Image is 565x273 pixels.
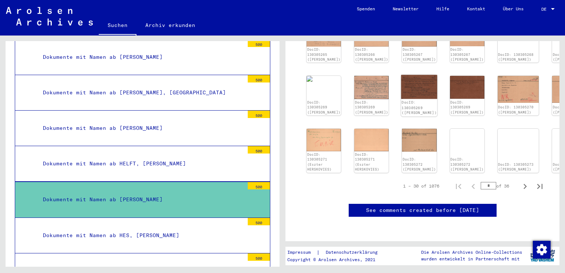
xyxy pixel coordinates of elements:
img: 004.jpg [450,76,484,99]
img: 001.jpg [307,76,341,82]
a: DocID: 130305265 ([PERSON_NAME]) [307,47,341,61]
a: Impressum [287,249,317,256]
a: DocID: 130305269 ([PERSON_NAME]) [307,100,341,114]
div: 500 [248,75,270,82]
div: | [287,249,386,256]
div: Dokumente mit Namen ab HELFT, [PERSON_NAME] [37,156,244,171]
a: DocID: 130305269 ([PERSON_NAME]) [355,100,388,114]
a: DocID: 130305269 ([PERSON_NAME]) [450,100,484,114]
a: DocID: 130305267 ([PERSON_NAME]) [403,47,436,61]
button: First page [451,179,466,193]
img: 001.jpg [307,129,341,151]
button: Last page [532,179,547,193]
img: yv_logo.png [529,246,556,265]
div: 500 [248,40,270,47]
a: See comments created before [DATE] [366,206,479,214]
a: Datenschutzerklärung [320,249,386,256]
img: 001.jpg [402,129,436,152]
div: 500 [248,253,270,261]
div: Dokumente mit Namen ab [PERSON_NAME], [GEOGRAPHIC_DATA] [37,85,244,100]
button: Previous page [466,179,481,193]
span: DE [541,7,549,12]
a: Suchen [99,16,136,36]
button: Next page [518,179,532,193]
div: Dokumente mit Namen ab HES, [PERSON_NAME] [37,228,244,243]
div: Dokumente mit Namen ab [PERSON_NAME] [37,192,244,207]
a: DocID: 130305270 ([PERSON_NAME]) [498,105,534,114]
img: Zustimmung ändern [533,241,551,259]
div: 500 [248,146,270,154]
img: Arolsen_neg.svg [6,7,93,26]
img: 003.jpg [401,75,437,99]
a: DocID: 130305272 ([PERSON_NAME]) [450,157,484,171]
p: Copyright © Arolsen Archives, 2021 [287,256,386,263]
a: DocID: 130305271 (Eszter HERSKOVIES) [307,152,332,172]
div: Dokumente mit Namen ab [PERSON_NAME] [37,121,244,135]
div: 500 [248,111,270,118]
a: DocID: 130305271 (Eszter HERSKOVIES) [355,152,379,172]
a: DocID: 130305272 ([PERSON_NAME]) [403,157,436,171]
img: 002.jpg [354,129,389,151]
div: Dokumente mit Namen ab [PERSON_NAME] [37,50,244,64]
div: 500 [248,182,270,189]
a: DocID: 130305266 ([PERSON_NAME]) [355,47,388,61]
a: Archiv erkunden [136,16,204,34]
a: DocID: 130305267 ([PERSON_NAME]) [450,47,484,61]
div: 500 [248,218,270,225]
p: Die Arolsen Archives Online-Collections [421,249,522,256]
a: DocID: 130305273 ([PERSON_NAME]) [498,162,534,172]
a: DocID: 130305269 ([PERSON_NAME]) [402,100,437,115]
p: wurden entwickelt in Partnerschaft mit [421,256,522,262]
img: 001.jpg [498,76,539,103]
img: 002.jpg [354,76,389,99]
div: 1 – 30 of 1076 [403,183,439,189]
a: DocID: 130305268 ([PERSON_NAME]) [498,53,534,62]
div: of 36 [481,182,518,189]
